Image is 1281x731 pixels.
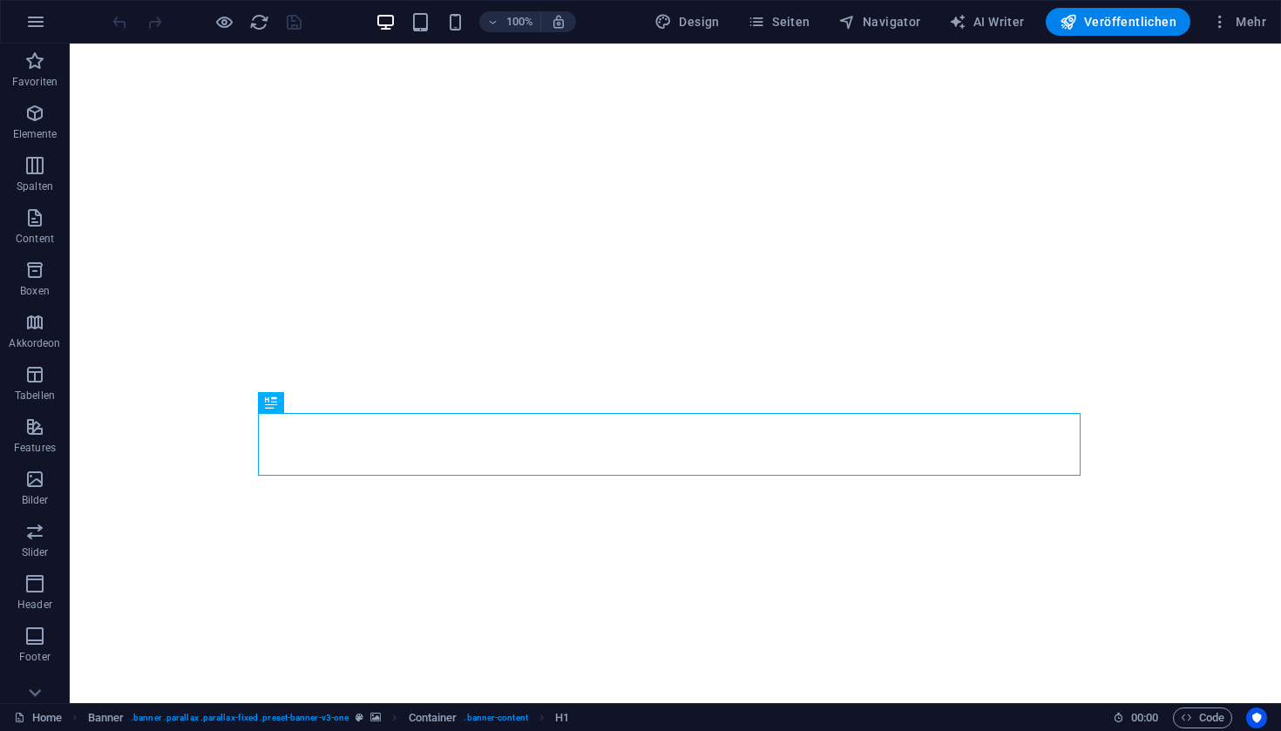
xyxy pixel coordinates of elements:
span: . banner-content [464,707,527,728]
i: Seite neu laden [249,12,269,32]
i: Bei Größenänderung Zoomstufe automatisch an das gewählte Gerät anpassen. [551,14,566,30]
span: Klick zum Auswählen. Doppelklick zum Bearbeiten [88,707,125,728]
p: Bilder [22,493,49,507]
p: Header [17,598,52,612]
span: Design [654,13,720,30]
button: Design [647,8,727,36]
button: Code [1173,707,1232,728]
span: Mehr [1211,13,1266,30]
span: . banner .parallax .parallax-fixed .preset-banner-v3-one [131,707,349,728]
span: : [1143,711,1146,724]
p: Spalten [17,179,53,193]
p: Elemente [13,127,58,141]
span: 00 00 [1131,707,1158,728]
button: Seiten [741,8,817,36]
button: AI Writer [942,8,1032,36]
h6: Session-Zeit [1113,707,1159,728]
p: Slider [22,545,49,559]
span: Seiten [748,13,810,30]
p: Akkordeon [9,336,60,350]
p: Favoriten [12,75,58,89]
h6: 100% [505,11,533,32]
p: Footer [19,650,51,664]
a: Klick, um Auswahl aufzuheben. Doppelklick öffnet Seitenverwaltung [14,707,62,728]
span: Klick zum Auswählen. Doppelklick zum Bearbeiten [555,707,569,728]
span: Code [1181,707,1224,728]
button: 100% [479,11,541,32]
p: Tabellen [15,389,55,403]
i: Element verfügt über einen Hintergrund [370,713,381,722]
button: Mehr [1204,8,1273,36]
p: Content [16,232,54,246]
div: Design (Strg+Alt+Y) [647,8,727,36]
p: Features [14,441,56,455]
span: AI Writer [949,13,1025,30]
span: Veröffentlichen [1060,13,1176,30]
span: Navigator [838,13,921,30]
nav: breadcrumb [88,707,570,728]
button: Navigator [831,8,928,36]
button: Usercentrics [1246,707,1267,728]
i: Dieses Element ist ein anpassbares Preset [356,713,363,722]
p: Boxen [20,284,50,298]
button: Veröffentlichen [1046,8,1190,36]
button: reload [248,11,269,32]
button: Klicke hier, um den Vorschau-Modus zu verlassen [213,11,234,32]
span: Klick zum Auswählen. Doppelklick zum Bearbeiten [409,707,457,728]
